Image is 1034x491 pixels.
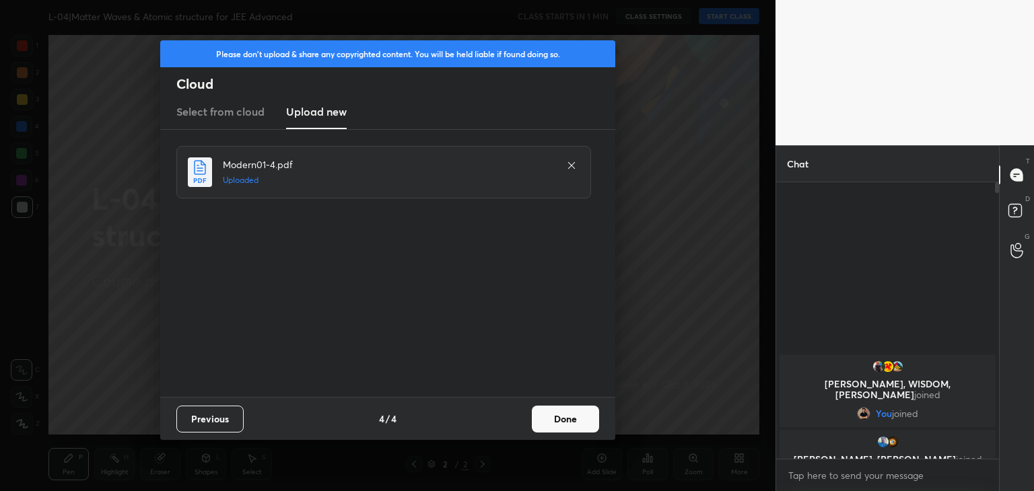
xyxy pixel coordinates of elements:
[176,406,244,432] button: Previous
[872,360,885,373] img: a742465c80d64916bec83e256a9cf465.jpg
[379,412,384,426] h4: 4
[286,104,347,120] h3: Upload new
[1025,194,1030,204] p: D
[881,360,895,373] img: de8d7602d00b469da6937212f6ee0f8f.jpg
[223,157,553,172] h4: Modern01-4.pdf
[386,412,390,426] h4: /
[956,453,982,465] span: joined
[776,352,999,459] div: grid
[876,435,890,449] img: f9b08b5332da48beb112ddd4fdf60773.jpg
[914,388,940,401] span: joined
[223,174,553,186] h5: Uploaded
[1026,156,1030,166] p: T
[532,406,599,432] button: Done
[892,408,918,419] span: joined
[1025,231,1030,241] p: G
[176,75,615,93] h2: Cloud
[886,435,899,449] img: db8672b2da58434c926565d139fa0a5f.jpg
[160,40,615,67] div: Please don't upload & share any copyrighted content. You will be held liable if found doing so.
[776,146,819,182] p: Chat
[891,360,904,373] img: 14a86c96eb9c4ef5ac28fb781fbfa398.jpg
[391,412,397,426] h4: 4
[788,379,988,400] p: [PERSON_NAME], WISDOM, [PERSON_NAME]
[876,408,892,419] span: You
[857,407,870,420] img: f17899f42ccd45fd86fb4bd8026a40b0.jpg
[788,454,988,465] p: [PERSON_NAME], [PERSON_NAME]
